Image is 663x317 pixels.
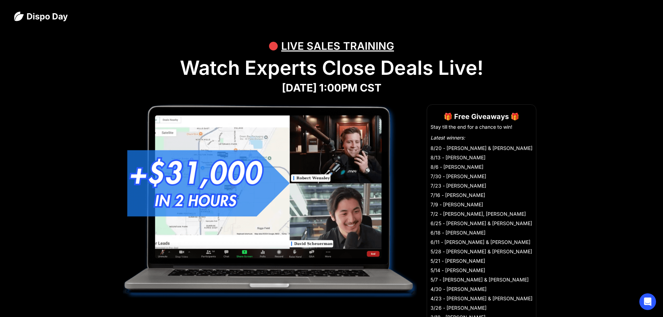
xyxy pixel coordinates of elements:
strong: 🎁 Free Giveaways 🎁 [444,112,519,121]
li: Stay till the end for a chance to win! [431,124,532,130]
div: LIVE SALES TRAINING [281,35,394,56]
div: Open Intercom Messenger [639,293,656,310]
strong: [DATE] 1:00PM CST [282,81,381,94]
em: Latest winners: [431,135,465,141]
h1: Watch Experts Close Deals Live! [14,56,649,80]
